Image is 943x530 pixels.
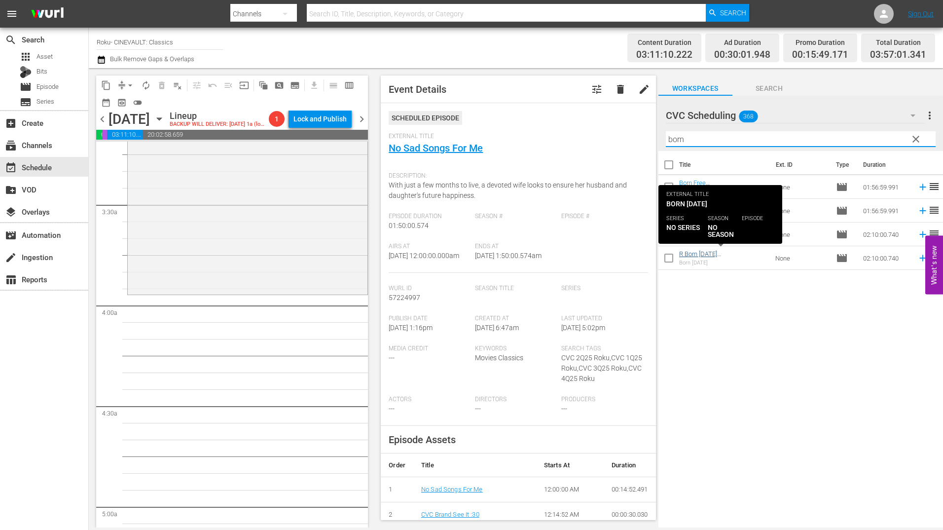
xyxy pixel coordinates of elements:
span: Ends At [475,243,556,251]
span: input [239,80,249,90]
span: Update Metadata from Key Asset [236,77,252,93]
div: Born [DATE] [679,260,768,266]
span: Event Details [389,83,446,95]
span: Producers [561,396,643,404]
span: [DATE] 1:50:00.574am [475,252,542,260]
span: auto_awesome_motion_outlined [258,80,268,90]
span: Select an event to delete [154,77,170,93]
button: delete [609,77,632,101]
span: --- [389,354,395,362]
span: Workspaces [658,82,732,95]
div: Lineup [170,111,265,121]
span: pageview_outlined [274,80,284,90]
a: R Born [DATE] ([DEMOGRAPHIC_DATA]) - R1/R5 [679,250,752,272]
span: Episode Assets [389,434,456,446]
span: Media Credit [389,345,470,353]
span: Episode Duration [389,213,470,221]
span: 57224997 [389,294,420,302]
span: Description: [389,172,643,180]
div: Born Free [679,189,768,195]
button: Open Feedback Widget [925,236,943,295]
span: Episode [836,228,848,240]
span: Create Search Block [271,77,287,93]
a: No Sad Songs For Me [389,142,483,154]
th: Duration [857,151,916,179]
span: Week Calendar View [341,77,357,93]
span: Channels [5,140,17,151]
span: Episode [836,252,848,264]
span: --- [561,405,567,413]
button: more_vert [924,104,936,127]
span: Create Series Block [287,77,303,93]
span: 00:15:49.171 [792,49,848,61]
div: Born [DATE] [679,236,768,242]
span: calendar_view_week_outlined [344,80,354,90]
div: Born Free [679,212,768,219]
span: Bulk Remove Gaps & Overlaps [109,55,194,63]
span: Fill episodes with ad slates [220,77,236,93]
span: subtitles_outlined [290,80,300,90]
span: 03:57:01.341 [870,49,926,61]
td: 00:14:52.491 [604,477,656,502]
th: Ext. ID [770,151,830,179]
span: Keywords [475,345,556,353]
span: reorder [928,181,940,192]
span: [DATE] 1:16pm [389,324,433,332]
img: ans4CAIJ8jUAAAAAAAAAAAAAAAAAAAAAAAAgQb4GAAAAAAAAAAAAAAAAAAAAAAAAJMjXAAAAAAAAAAAAAAAAAAAAAAAAgAT5G... [24,2,71,26]
span: Customize Event [591,83,603,95]
span: Actors [389,396,470,404]
span: Season # [475,213,556,221]
button: Lock and Publish [289,110,352,128]
span: toggle_off [133,98,143,108]
svg: Add to Schedule [917,182,928,192]
span: more_vert [924,110,936,121]
span: Created At [475,315,556,323]
a: No Sad Songs For Me [421,486,483,493]
span: Publish Date [389,315,470,323]
div: Lock and Publish [293,110,347,128]
span: Episode [836,181,848,193]
span: 03:11:10.222 [636,49,692,61]
span: VOD [5,184,17,196]
td: 1 [381,477,413,502]
span: preview_outlined [117,98,127,108]
a: CVC Brand See It :30 [421,511,479,518]
span: Revert to Primary Episode [205,77,220,93]
div: BACKUP WILL DELIVER: [DATE] 1a (local) [170,121,265,128]
svg: Add to Schedule [917,205,928,216]
a: Sign Out [908,10,934,18]
span: With just a few months to live, a devoted wife looks to ensure her husband and daughter's future ... [389,181,627,199]
span: Remove Gaps & Overlaps [114,77,138,93]
div: [DATE] [109,111,150,127]
span: Series [20,96,32,108]
span: Refresh All Search Blocks [252,76,271,95]
span: Schedule [5,162,17,174]
span: 03:11:10.222 [107,130,143,140]
span: Search [720,4,746,22]
span: Episode [36,82,59,92]
span: movie_filter [5,229,17,241]
span: Directors [475,396,556,404]
span: Airs At [389,243,470,251]
th: Duration [604,454,656,477]
span: --- [475,405,481,413]
span: delete [615,83,626,95]
span: compress [117,80,127,90]
span: playlist_remove_outlined [173,80,182,90]
span: Clear Lineup [170,77,185,93]
span: [DATE] 5:02pm [561,324,605,332]
span: Search [732,82,806,95]
span: CVC 2Q25 Roku,CVC 1Q25 Roku,CVC 3Q25 Roku,CVC 4Q25 Roku [561,354,642,382]
span: content_copy [101,80,111,90]
td: None [771,223,832,246]
td: 2 [381,502,413,528]
span: chevron_right [356,113,368,125]
div: Scheduled Episode [389,111,462,125]
button: tune [585,77,609,101]
td: 01:56:59.991 [859,175,913,199]
span: 00:30:01.948 [714,49,770,61]
span: edit [638,83,650,95]
div: Ad Duration [714,36,770,49]
span: Series [561,285,643,293]
span: Series [36,97,54,107]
